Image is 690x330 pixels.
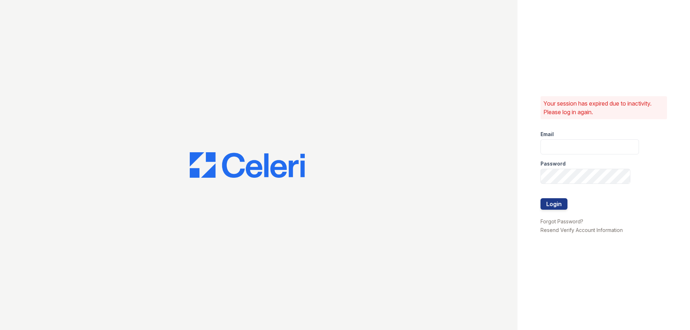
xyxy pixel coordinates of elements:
[540,227,623,233] a: Resend Verify Account Information
[190,152,305,178] img: CE_Logo_Blue-a8612792a0a2168367f1c8372b55b34899dd931a85d93a1a3d3e32e68fde9ad4.png
[543,99,664,116] p: Your session has expired due to inactivity. Please log in again.
[540,218,583,224] a: Forgot Password?
[540,131,554,138] label: Email
[540,198,567,210] button: Login
[540,160,566,167] label: Password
